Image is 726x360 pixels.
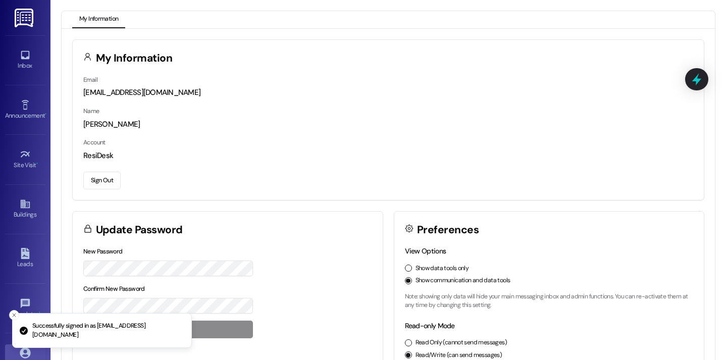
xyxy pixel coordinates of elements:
[83,285,145,293] label: Confirm New Password
[83,138,106,146] label: Account
[405,292,694,310] p: Note: showing only data will hide your main messaging inbox and admin functions. You can re-activ...
[83,107,99,115] label: Name
[416,351,502,360] label: Read/Write (can send messages)
[83,87,693,98] div: [EMAIL_ADDRESS][DOMAIN_NAME]
[96,53,173,64] h3: My Information
[45,111,46,118] span: •
[36,160,38,167] span: •
[416,338,507,347] label: Read Only (cannot send messages)
[83,76,97,84] label: Email
[5,245,45,272] a: Leads
[15,9,35,27] img: ResiDesk Logo
[416,276,510,285] label: Show communication and data tools
[5,46,45,74] a: Inbox
[405,321,455,330] label: Read-only Mode
[96,225,183,235] h3: Update Password
[9,310,19,320] button: Close toast
[417,225,479,235] h3: Preferences
[5,146,45,173] a: Site Visit •
[32,322,183,339] p: Successfully signed in as [EMAIL_ADDRESS][DOMAIN_NAME]
[405,246,446,255] label: View Options
[83,119,693,130] div: [PERSON_NAME]
[5,195,45,223] a: Buildings
[416,264,469,273] label: Show data tools only
[83,247,123,255] label: New Password
[83,150,693,161] div: ResiDesk
[83,172,121,189] button: Sign Out
[5,295,45,322] a: Templates •
[72,11,125,28] button: My Information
